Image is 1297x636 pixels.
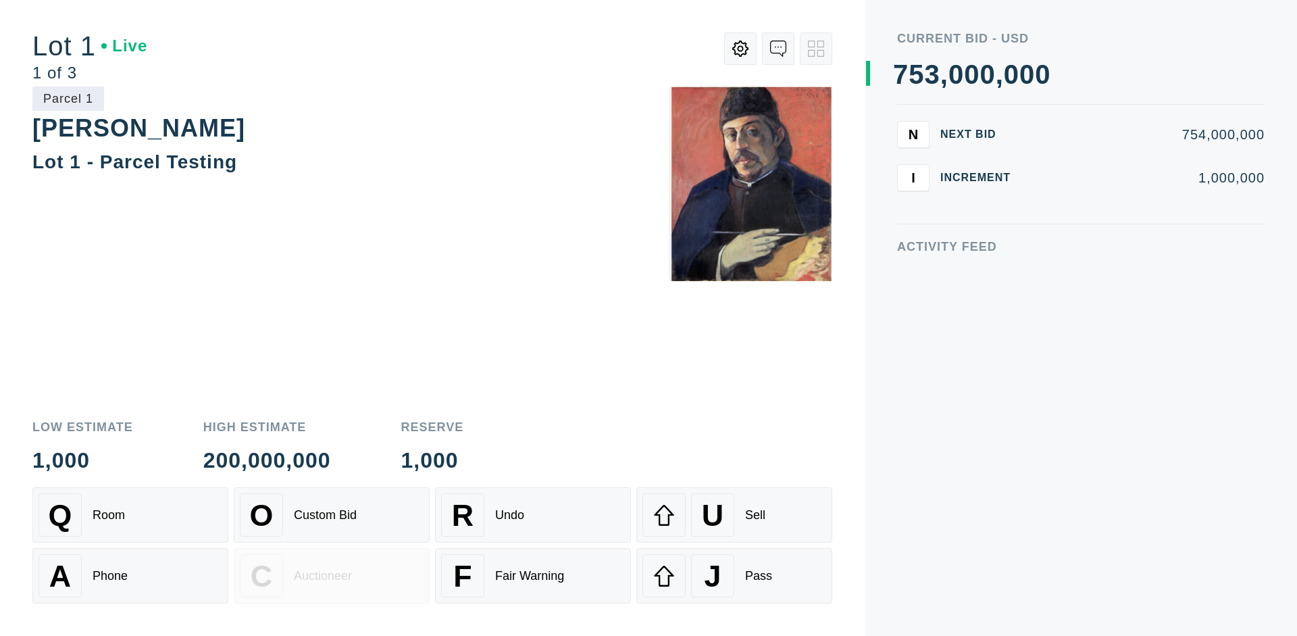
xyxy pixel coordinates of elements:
[234,487,430,543] button: OCustom Bid
[1035,61,1050,88] div: 0
[234,548,430,604] button: CAuctioneer
[294,569,352,583] div: Auctioneer
[745,569,772,583] div: Pass
[251,559,272,593] span: C
[702,498,723,533] span: U
[32,421,133,433] div: Low Estimate
[897,164,930,191] button: I
[401,421,464,433] div: Reserve
[1019,61,1035,88] div: 0
[1032,128,1265,141] div: 754,000,000
[897,32,1265,45] div: Current Bid - USD
[101,38,147,54] div: Live
[980,61,995,88] div: 0
[452,498,474,533] span: R
[940,129,1021,140] div: Next Bid
[294,508,357,522] div: Custom Bid
[704,559,721,593] span: J
[401,449,464,471] div: 1,000
[996,61,1004,331] div: ,
[495,508,524,522] div: Undo
[948,61,964,88] div: 0
[911,170,915,185] span: I
[453,559,472,593] span: F
[203,421,331,433] div: High Estimate
[745,508,765,522] div: Sell
[49,559,71,593] span: A
[940,61,948,331] div: ,
[203,449,331,471] div: 200,000,000
[93,569,128,583] div: Phone
[435,548,631,604] button: FFair Warning
[909,126,918,142] span: N
[897,241,1265,253] div: Activity Feed
[32,114,245,142] div: [PERSON_NAME]
[32,487,228,543] button: QRoom
[32,87,104,111] div: Parcel 1
[32,151,237,172] div: Lot 1 - Parcel Testing
[93,508,125,522] div: Room
[49,498,72,533] span: Q
[909,61,924,88] div: 5
[893,61,909,88] div: 7
[250,498,274,533] span: O
[897,121,930,148] button: N
[1004,61,1019,88] div: 0
[32,65,147,81] div: 1 of 3
[925,61,940,88] div: 3
[940,172,1021,183] div: Increment
[636,548,832,604] button: JPass
[1032,171,1265,185] div: 1,000,000
[32,449,133,471] div: 1,000
[964,61,980,88] div: 0
[435,487,631,543] button: RUndo
[32,32,147,59] div: Lot 1
[32,548,228,604] button: APhone
[495,569,564,583] div: Fair Warning
[636,487,832,543] button: USell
